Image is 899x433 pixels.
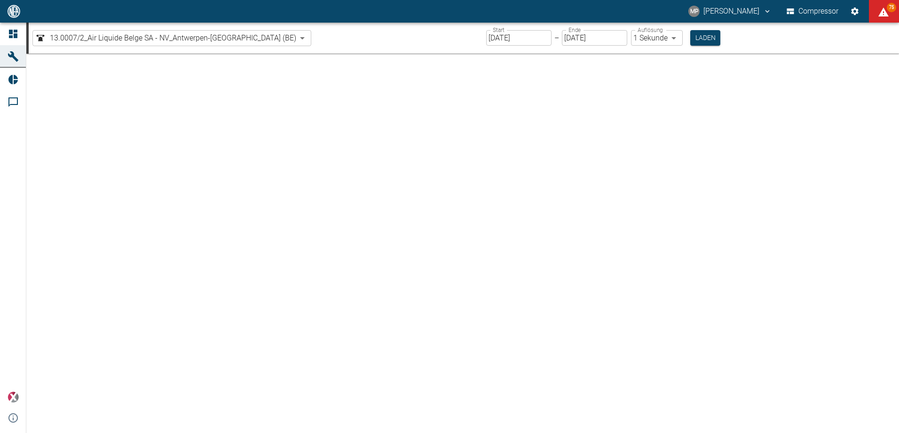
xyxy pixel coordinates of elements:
button: Laden [690,30,720,46]
img: logo [7,5,21,17]
p: – [554,32,559,43]
label: Ende [568,26,581,34]
input: DD.MM.YYYY [562,30,627,46]
span: 75 [887,3,896,12]
span: 13.0007/2_Air Liquide Belge SA - NV_Antwerpen-[GEOGRAPHIC_DATA] (BE) [50,32,296,43]
label: Start [493,26,505,34]
a: 13.0007/2_Air Liquide Belge SA - NV_Antwerpen-[GEOGRAPHIC_DATA] (BE) [35,32,296,44]
input: DD.MM.YYYY [486,30,552,46]
button: Einstellungen [846,3,863,20]
button: Compressor [785,3,841,20]
div: MP [688,6,700,17]
button: marc.philipps@neac.de [687,3,773,20]
img: Xplore Logo [8,392,19,403]
label: Auflösung [638,26,663,34]
div: 1 Sekunde [631,30,683,46]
